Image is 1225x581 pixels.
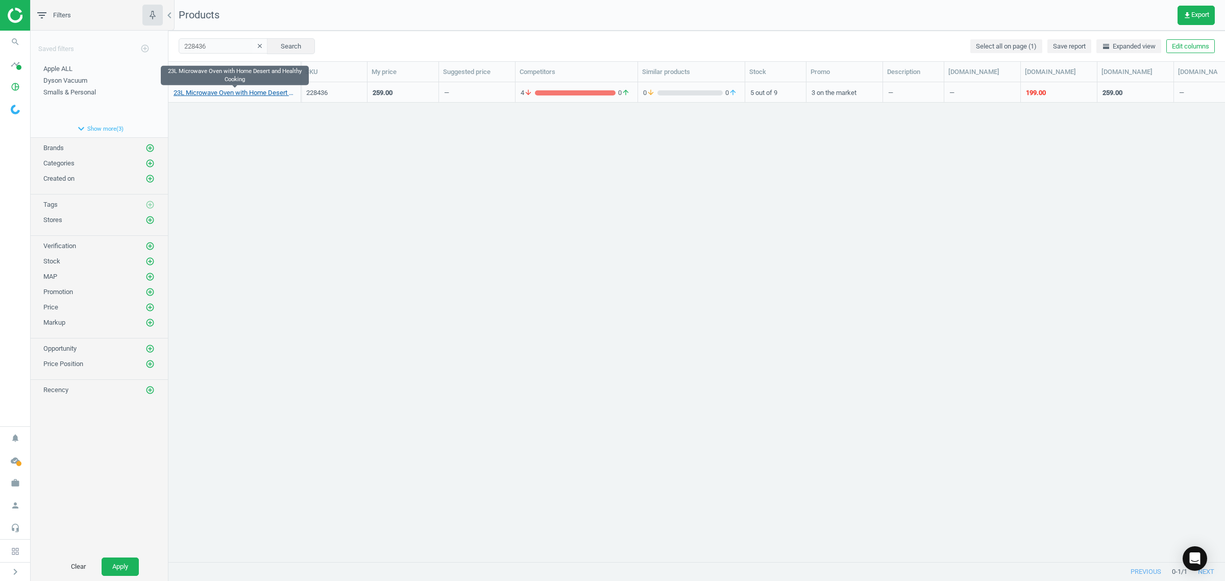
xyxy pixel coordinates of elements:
[43,77,87,84] span: Dyson Vacuum
[43,159,75,167] span: Categories
[145,241,155,251] button: add_circle_outline
[1178,6,1215,25] button: get_appExport
[43,65,72,72] span: Apple ALL
[43,175,75,182] span: Created on
[647,88,655,98] i: arrow_downward
[6,451,25,470] i: cloud_done
[267,38,315,54] button: Search
[8,8,80,23] img: ajHJNr6hYgQAAAAASUVORK5CYII=
[145,143,155,153] button: add_circle_outline
[43,360,83,368] span: Price Position
[102,558,139,576] button: Apply
[1102,42,1110,51] i: horizontal_split
[145,344,155,353] i: add_circle_outline
[520,67,633,77] div: Competitors
[43,273,57,280] span: MAP
[642,67,741,77] div: Similar products
[729,88,737,98] i: arrow_upward
[145,174,155,183] i: add_circle_outline
[948,67,1016,77] div: [DOMAIN_NAME]
[1183,11,1209,19] span: Export
[43,257,60,265] span: Stock
[43,88,96,96] span: Smalls & Personal
[6,496,25,515] i: person
[6,55,25,74] i: timeline
[145,215,155,225] i: add_circle_outline
[373,88,393,98] div: 259.00
[976,42,1037,51] span: Select all on page (1)
[723,88,740,98] span: 0
[1102,42,1156,51] span: Expanded view
[1102,88,1122,98] div: 259.00
[11,105,20,114] img: wGWNvw8QSZomAAAAABJRU5ErkJggg==
[524,88,532,98] i: arrow_downward
[60,558,96,576] button: Clear
[161,66,309,85] div: 23L Microwave Oven with Home Desert and Healthy Cooking
[1183,11,1191,19] i: get_app
[145,158,155,168] button: add_circle_outline
[1172,567,1181,576] span: 0 - 1
[145,385,155,395] button: add_circle_outline
[135,38,155,59] button: add_circle_outline
[6,32,25,52] i: search
[145,303,155,312] i: add_circle_outline
[43,386,68,394] span: Recency
[43,303,58,311] span: Price
[256,42,263,50] i: clear
[643,88,657,98] span: 0
[887,67,940,77] div: Description
[306,88,362,98] div: 228436
[43,201,58,208] span: Tags
[145,200,155,210] button: add_circle_outline
[1025,67,1093,77] div: [DOMAIN_NAME]
[168,82,1225,552] div: grid
[75,123,87,135] i: expand_more
[179,38,268,54] input: SKU/Title search
[305,67,363,77] div: SKU
[31,120,168,137] button: expand_moreShow more(3)
[53,11,71,20] span: Filters
[1101,67,1169,77] div: [DOMAIN_NAME]
[179,9,219,21] span: Products
[145,318,155,328] button: add_circle_outline
[372,67,434,77] div: My price
[1181,567,1187,576] span: / 1
[145,359,155,369] button: add_circle_outline
[622,88,630,98] i: arrow_upward
[43,288,73,296] span: Promotion
[1187,563,1225,581] button: next
[749,67,802,77] div: Stock
[145,200,155,209] i: add_circle_outline
[6,428,25,448] i: notifications
[616,88,632,98] span: 0
[9,566,21,578] i: chevron_right
[145,287,155,297] button: add_circle_outline
[1183,546,1207,571] div: Open Intercom Messenger
[1047,39,1091,54] button: Save report
[949,83,1015,101] div: —
[1166,39,1215,54] button: Edit columns
[145,344,155,354] button: add_circle_outline
[145,318,155,327] i: add_circle_outline
[812,83,877,101] div: 3 on the market
[174,88,296,98] a: 23L Microwave Oven with Home Desert and Healthy Cooking
[444,88,449,101] div: —
[145,302,155,312] button: add_circle_outline
[31,31,168,59] div: Saved filters
[1096,39,1161,54] button: horizontal_splitExpanded view
[6,518,25,538] i: headset_mic
[43,242,76,250] span: Verification
[3,565,28,578] button: chevron_right
[43,216,62,224] span: Stores
[145,159,155,168] i: add_circle_outline
[6,473,25,493] i: work
[521,88,535,98] span: 4
[36,9,48,21] i: filter_list
[443,67,511,77] div: Suggested price
[750,83,801,101] div: 5 out of 9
